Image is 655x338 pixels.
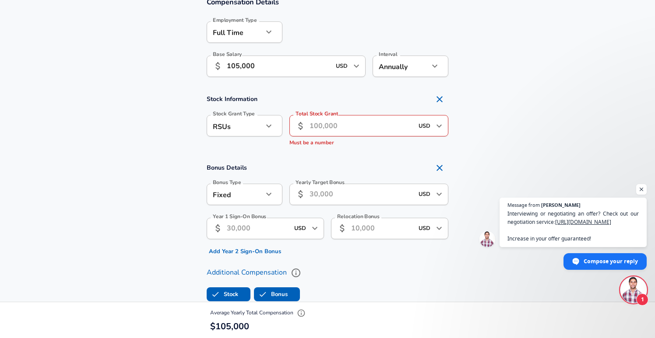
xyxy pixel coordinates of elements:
input: USD [416,222,433,235]
span: Average Yearly Total Compensation [210,309,308,316]
label: Employment Type [213,17,257,23]
input: USD [333,59,351,73]
h4: Bonus Details [207,159,448,177]
h4: Stock Information [207,91,448,108]
input: 100,000 [310,115,413,136]
input: 30,000 [227,218,289,239]
label: Yearly Target Bonus [296,180,345,185]
button: Open [433,188,445,200]
div: Fixed [207,184,263,205]
label: Relocation Bonus [337,214,380,219]
div: RSUs [207,115,263,136]
button: Open [433,120,445,132]
label: Bonus Type [213,180,241,185]
input: USD [416,119,433,132]
span: Bonus [254,286,271,303]
label: Bonus [254,286,288,303]
span: Compose your reply [584,254,638,269]
input: 10,000 [351,218,413,239]
label: Year 1 Sign-On Bonus [213,214,266,219]
button: StockStock [207,287,250,301]
label: Stock Grant Type [213,111,255,116]
div: Open chat [620,277,647,303]
label: Stock [207,286,238,303]
input: 100,000 [227,56,331,77]
div: Full Time [207,21,263,43]
button: Open [433,222,445,234]
label: Additional Compensation [207,265,448,280]
button: Remove Section [431,159,448,177]
button: Open [309,222,321,234]
button: Open [350,60,363,72]
span: 1 [636,293,648,306]
input: USD [292,222,309,235]
input: USD [416,188,433,201]
span: Interviewing or negotiating an offer? Check out our negotiation service: Increase in your offer g... [507,209,639,243]
span: Must be a number [289,139,334,146]
button: Explain Total Compensation [295,307,308,320]
button: BonusBonus [254,287,300,301]
span: Stock [207,286,224,303]
div: Annually [373,56,429,77]
button: Add Year 2 Sign-On Bonus [207,245,283,258]
input: 30,000 [310,184,413,205]
button: help [289,265,303,280]
span: [PERSON_NAME] [541,202,581,207]
button: Remove Section [431,91,448,108]
label: Interval [379,52,398,57]
label: Total Stock Grant [296,111,338,116]
label: Base Salary [213,52,242,57]
span: Message from [507,202,540,207]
